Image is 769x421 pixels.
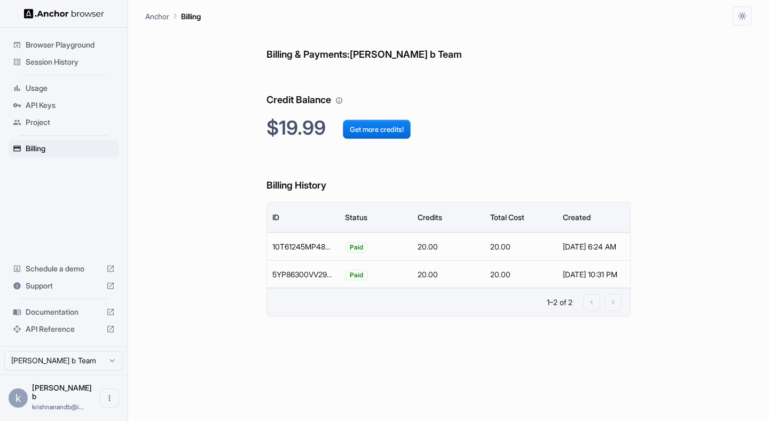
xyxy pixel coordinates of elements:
div: Total Cost [490,213,524,222]
h6: Billing History [266,157,631,193]
span: krishnanandb@imagineers.dev [32,403,84,411]
span: Session History [26,57,115,67]
span: Billing [26,143,115,154]
div: Credits [418,213,442,222]
p: Anchor [145,11,169,22]
div: 20.00 [412,232,485,260]
button: Get more credits! [343,120,411,139]
span: Documentation [26,307,102,317]
div: Project [9,114,119,131]
p: Billing [181,11,201,22]
span: API Reference [26,324,102,334]
span: Project [26,117,115,128]
span: API Keys [26,100,115,111]
div: 5YP86300VV291751R [267,260,340,288]
div: Billing [9,140,119,157]
nav: breadcrumb [145,10,201,22]
div: k [9,388,28,408]
div: API Reference [9,321,119,338]
div: Usage [9,80,119,97]
div: [DATE] 6:24 AM [563,233,625,260]
div: [DATE] 10:31 PM [563,261,625,288]
button: Open menu [100,388,119,408]
h6: Credit Balance [266,71,631,108]
div: ID [272,213,279,222]
img: Anchor Logo [24,9,104,19]
svg: Your credit balance will be consumed as you use the API. Visit the usage page to view a breakdown... [335,97,343,104]
span: Schedule a demo [26,263,102,274]
span: Paid [346,233,367,261]
div: 20.00 [485,260,558,288]
div: 20.00 [412,260,485,288]
div: Status [345,213,367,222]
p: 1–2 of 2 [547,297,572,308]
div: Created [563,213,591,222]
div: Browser Playground [9,36,119,53]
span: Usage [26,83,115,93]
div: 10T61245MP480920Y [267,232,340,260]
div: Support [9,277,119,294]
h2: $19.99 [266,116,631,139]
span: Browser Playground [26,40,115,50]
span: krishnanand b [32,383,92,401]
h6: Billing & Payments: [PERSON_NAME] b Team [266,26,631,63]
div: Documentation [9,303,119,321]
div: Schedule a demo [9,260,119,277]
span: Support [26,280,102,291]
div: 20.00 [485,232,558,260]
div: API Keys [9,97,119,114]
div: Session History [9,53,119,71]
span: Paid [346,261,367,289]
